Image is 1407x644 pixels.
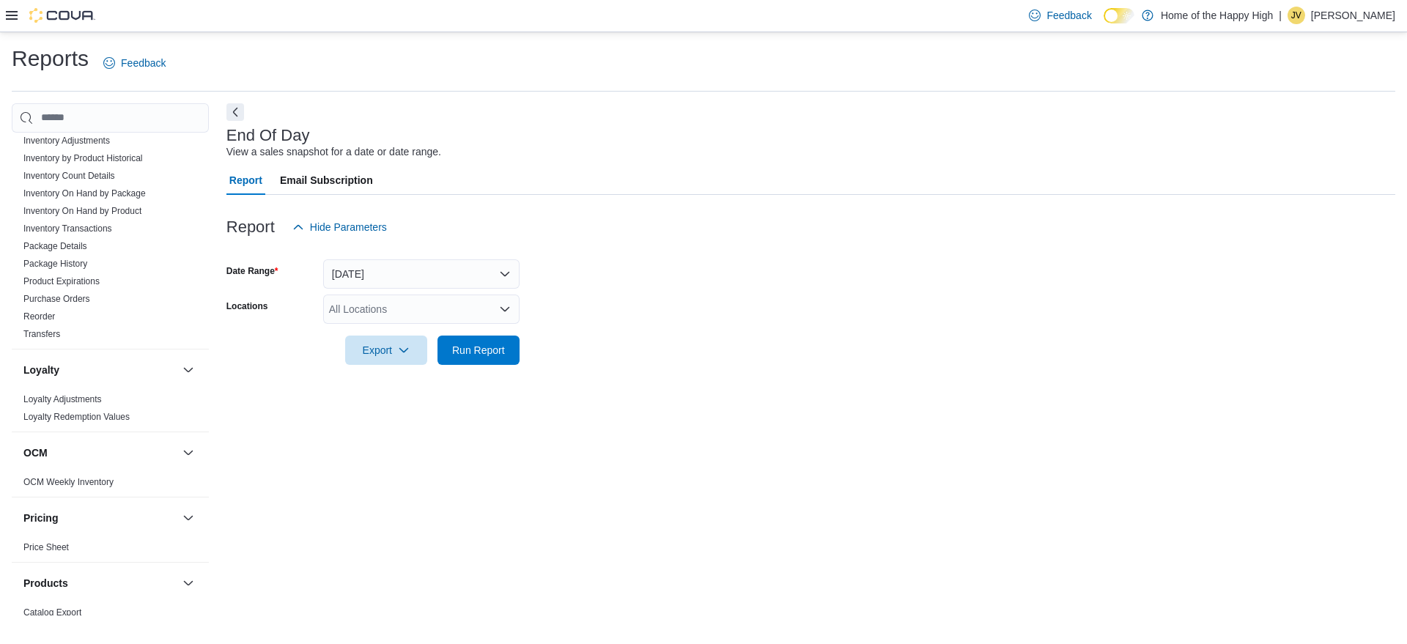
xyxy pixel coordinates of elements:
span: Inventory Count Details [23,170,115,182]
span: Product Expirations [23,275,100,287]
h1: Reports [12,44,89,73]
a: Inventory On Hand by Package [23,188,146,199]
a: OCM Weekly Inventory [23,477,114,487]
span: Package History [23,258,87,270]
span: Inventory Adjustments [23,135,110,147]
span: Run Report [452,343,505,358]
span: Loyalty Redemption Values [23,411,130,423]
div: Inventory [12,132,209,349]
a: Purchase Orders [23,294,90,304]
button: Products [23,576,177,591]
a: Product Expirations [23,276,100,286]
a: Package History [23,259,87,269]
div: Pricing [12,538,209,562]
div: Loyalty [12,391,209,432]
span: Feedback [1046,8,1091,23]
button: Pricing [23,511,177,525]
span: Loyalty Adjustments [23,393,102,405]
span: Hide Parameters [310,220,387,234]
span: Price Sheet [23,541,69,553]
a: Transfers [23,329,60,339]
button: Loyalty [23,363,177,377]
span: Transfers [23,328,60,340]
p: | [1279,7,1282,24]
span: Dark Mode [1104,23,1104,24]
a: Reorder [23,311,55,322]
button: Products [180,574,197,592]
a: Loyalty Redemption Values [23,412,130,422]
button: OCM [23,445,177,460]
span: JV [1291,7,1301,24]
span: Report [229,166,262,195]
span: Feedback [121,56,166,70]
a: Catalog Export [23,607,81,618]
input: Dark Mode [1104,8,1134,23]
div: Jennifer Verney [1288,7,1305,24]
label: Locations [226,300,268,312]
button: Open list of options [499,303,511,315]
div: OCM [12,473,209,497]
a: Inventory On Hand by Product [23,206,141,216]
a: Package Details [23,241,87,251]
span: Email Subscription [280,166,373,195]
h3: Pricing [23,511,58,525]
span: OCM Weekly Inventory [23,476,114,488]
span: Inventory by Product Historical [23,152,143,164]
button: Next [226,103,244,121]
span: Inventory On Hand by Product [23,205,141,217]
p: Home of the Happy High [1161,7,1273,24]
span: Export [354,336,418,365]
p: [PERSON_NAME] [1311,7,1395,24]
span: Package Details [23,240,87,252]
h3: Products [23,576,68,591]
label: Date Range [226,265,278,277]
h3: OCM [23,445,48,460]
h3: Loyalty [23,363,59,377]
a: Feedback [1023,1,1097,30]
span: Purchase Orders [23,293,90,305]
button: Run Report [437,336,520,365]
h3: Report [226,218,275,236]
button: Export [345,336,427,365]
img: Cova [29,8,95,23]
a: Price Sheet [23,542,69,552]
div: View a sales snapshot for a date or date range. [226,144,441,160]
button: Hide Parameters [287,212,393,242]
button: OCM [180,444,197,462]
a: Inventory Count Details [23,171,115,181]
a: Loyalty Adjustments [23,394,102,404]
a: Inventory Transactions [23,223,112,234]
h3: End Of Day [226,127,310,144]
a: Inventory Adjustments [23,136,110,146]
button: [DATE] [323,259,520,289]
button: Loyalty [180,361,197,379]
button: Pricing [180,509,197,527]
a: Inventory by Product Historical [23,153,143,163]
a: Feedback [97,48,171,78]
